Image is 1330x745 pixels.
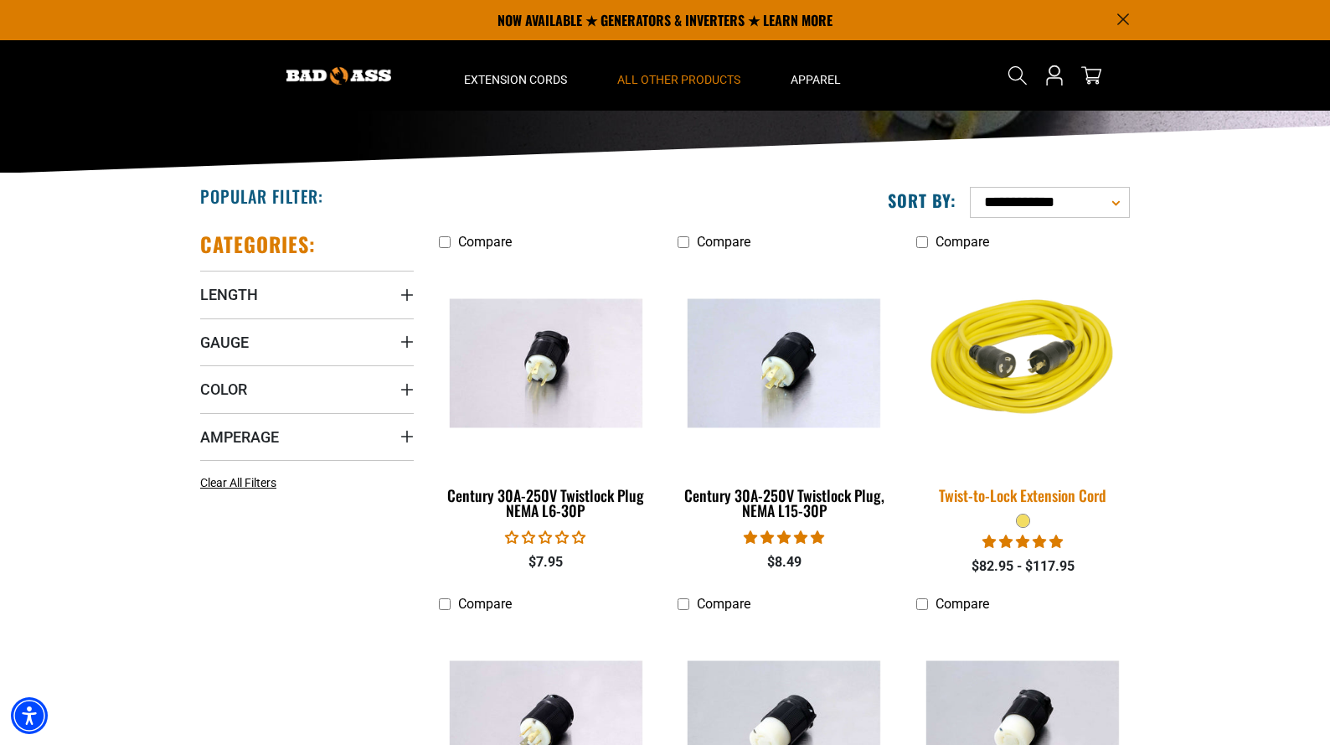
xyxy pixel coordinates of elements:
span: Compare [697,234,750,250]
span: Extension Cords [464,72,567,87]
span: Length [200,285,258,304]
summary: Color [200,365,414,412]
summary: Apparel [766,40,866,111]
span: Clear All Filters [200,476,276,489]
a: Century 30A-250V Twistlock Plug NEMA L6-30P Century 30A-250V Twistlock Plug NEMA L6-30P [439,258,652,528]
summary: Amperage [200,413,414,460]
span: Apparel [791,72,841,87]
span: All Other Products [617,72,740,87]
img: yellow [905,256,1140,470]
span: Compare [458,234,512,250]
h2: Popular Filter: [200,185,323,207]
div: $82.95 - $117.95 [916,556,1130,577]
div: Century 30A-250V Twistlock Plug, NEMA L15-30P [678,488,891,518]
img: Century 30A-250V Twistlock Plug NEMA L6-30P [441,298,652,427]
a: Open this option [1041,40,1068,111]
img: Bad Ass Extension Cords [286,67,391,85]
span: 5.00 stars [982,534,1063,550]
a: Clear All Filters [200,474,283,492]
summary: Length [200,271,414,318]
summary: Extension Cords [439,40,592,111]
div: $7.95 [439,552,652,572]
div: $8.49 [678,552,891,572]
span: Gauge [200,333,249,352]
a: cart [1078,65,1105,85]
span: Compare [936,234,989,250]
div: Twist-to-Lock Extension Cord [916,488,1130,503]
div: Century 30A-250V Twistlock Plug NEMA L6-30P [439,488,652,518]
span: 5.00 stars [744,530,824,546]
span: 0.00 stars [505,530,585,546]
summary: Gauge [200,318,414,365]
span: Compare [936,596,989,612]
a: Century 30A-250V Twistlock Plug, NEMA L15-30P Century 30A-250V Twistlock Plug, NEMA L15-30P [678,258,891,528]
span: Amperage [200,427,279,447]
label: Sort by: [888,189,956,211]
span: Compare [458,596,512,612]
img: Century 30A-250V Twistlock Plug, NEMA L15-30P [678,298,889,427]
h2: Categories: [200,231,316,257]
summary: All Other Products [592,40,766,111]
span: Compare [697,596,750,612]
summary: Search [1004,62,1031,89]
div: Accessibility Menu [11,697,48,734]
span: Color [200,380,247,399]
a: yellow Twist-to-Lock Extension Cord [916,258,1130,513]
